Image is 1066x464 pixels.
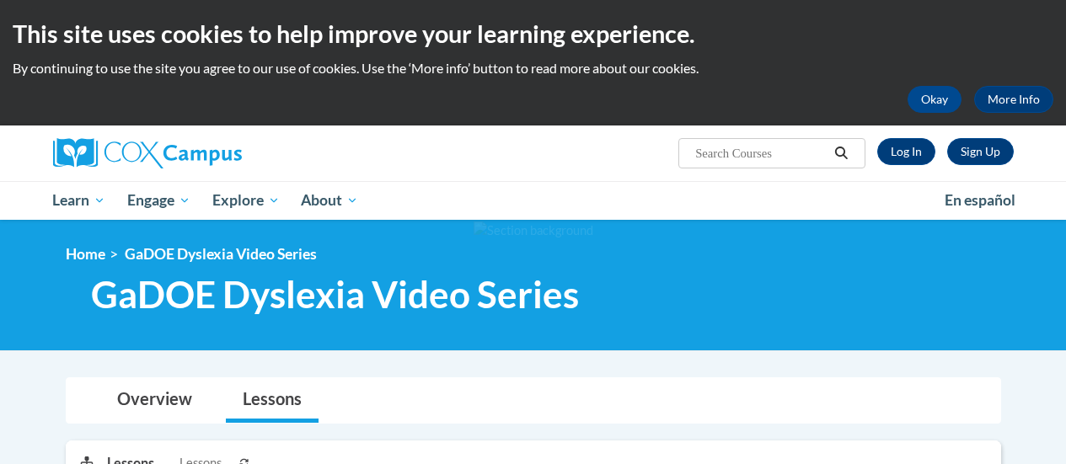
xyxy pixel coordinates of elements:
a: Register [947,138,1014,165]
a: Lessons [226,378,319,423]
h2: This site uses cookies to help improve your learning experience. [13,17,1053,51]
button: Okay [908,86,962,113]
span: About [301,190,358,211]
a: En español [934,183,1026,218]
img: Section background [474,221,593,240]
button: Search [828,143,854,163]
div: Main menu [40,181,1026,220]
p: By continuing to use the site you agree to our use of cookies. Use the ‘More info’ button to read... [13,59,1053,77]
span: En español [945,191,1015,209]
a: Learn [42,181,117,220]
span: Learn [52,190,105,211]
a: Home [66,245,105,263]
input: Search Courses [694,143,828,163]
a: More Info [974,86,1053,113]
span: GaDOE Dyslexia Video Series [125,245,317,263]
a: Engage [116,181,201,220]
a: About [290,181,369,220]
a: Overview [100,378,209,423]
a: Cox Campus [53,138,356,168]
a: Log In [877,138,935,165]
img: Cox Campus [53,138,242,168]
span: Explore [212,190,280,211]
span: Engage [127,190,190,211]
span: GaDOE Dyslexia Video Series [91,272,579,317]
a: Explore [201,181,291,220]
